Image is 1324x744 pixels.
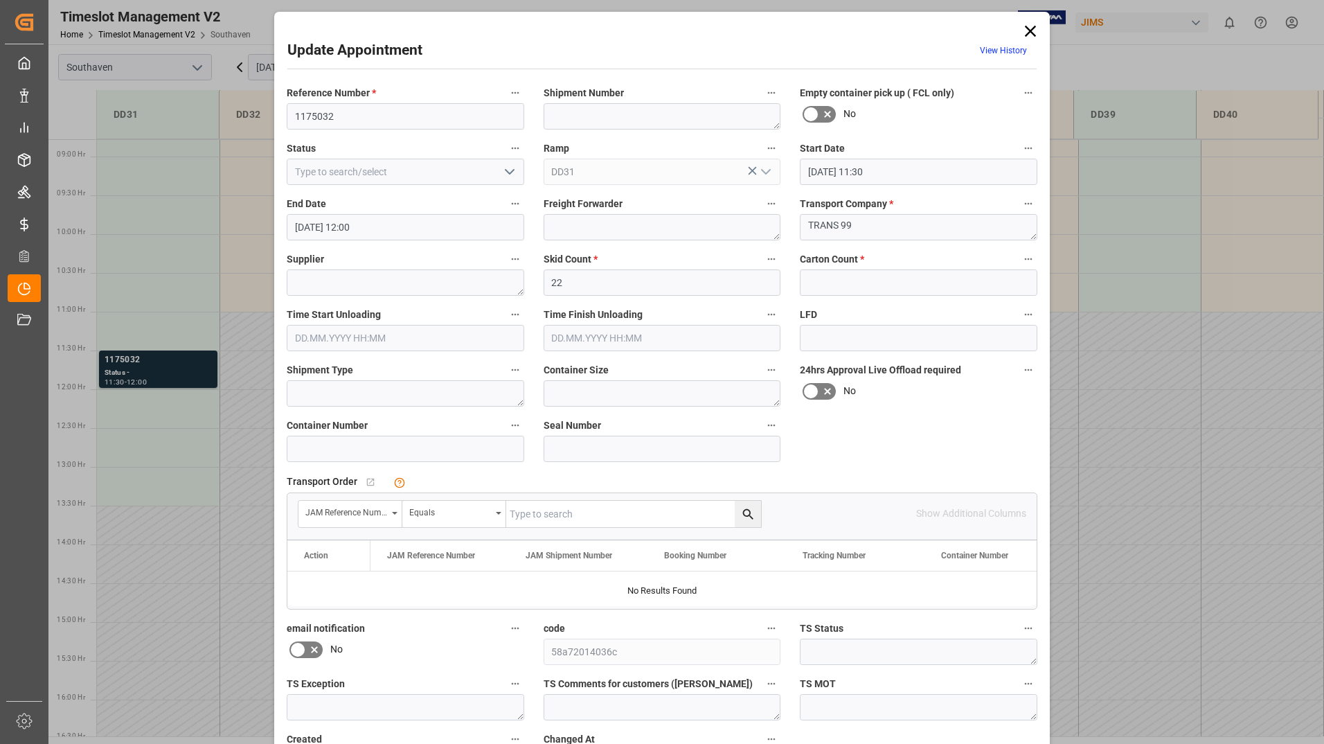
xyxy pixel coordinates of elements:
[800,308,817,322] span: LFD
[762,416,780,434] button: Seal Number
[800,141,845,156] span: Start Date
[287,252,324,267] span: Supplier
[506,84,524,102] button: Reference Number *
[506,675,524,693] button: TS Exception
[1019,195,1037,213] button: Transport Company *
[287,39,422,62] h2: Update Appointment
[1019,305,1037,324] button: LFD
[506,501,761,527] input: Type to search
[1019,619,1037,637] button: TS Status
[287,308,381,322] span: Time Start Unloading
[409,503,491,519] div: Equals
[506,195,524,213] button: End Date
[304,551,328,560] div: Action
[387,551,475,560] span: JAM Reference Number
[544,159,781,185] input: Type to search/select
[506,361,524,379] button: Shipment Type
[843,107,856,121] span: No
[506,305,524,324] button: Time Start Unloading
[544,141,569,156] span: Ramp
[544,363,609,378] span: Container Size
[498,161,519,183] button: open menu
[544,325,781,351] input: DD.MM.YYYY HH:MM
[800,197,893,211] span: Transport Company
[735,501,761,527] button: search button
[980,46,1027,55] a: View History
[1019,84,1037,102] button: Empty container pick up ( FCL only)
[800,214,1037,240] textarea: TRANS 99
[544,252,598,267] span: Skid Count
[506,250,524,268] button: Supplier
[843,384,856,398] span: No
[800,86,954,100] span: Empty container pick up ( FCL only)
[762,305,780,324] button: Time Finish Unloading
[287,214,524,240] input: DD.MM.YYYY HH:MM
[330,642,343,657] span: No
[287,325,524,351] input: DD.MM.YYYY HH:MM
[1019,675,1037,693] button: TS MOT
[800,677,836,691] span: TS MOT
[298,501,402,527] button: open menu
[1019,250,1037,268] button: Carton Count *
[544,197,623,211] span: Freight Forwarder
[402,501,506,527] button: open menu
[287,475,357,489] span: Transport Order
[1019,361,1037,379] button: 24hrs Approval Live Offload required
[287,86,376,100] span: Reference Number
[762,361,780,379] button: Container Size
[800,621,843,636] span: TS Status
[941,551,1008,560] span: Container Number
[762,84,780,102] button: Shipment Number
[506,139,524,157] button: Status
[287,621,365,636] span: email notification
[800,252,864,267] span: Carton Count
[287,418,368,433] span: Container Number
[800,363,961,378] span: 24hrs Approval Live Offload required
[526,551,612,560] span: JAM Shipment Number
[287,197,326,211] span: End Date
[287,141,316,156] span: Status
[305,503,387,519] div: JAM Reference Number
[800,159,1037,185] input: DD.MM.YYYY HH:MM
[664,551,726,560] span: Booking Number
[287,363,353,378] span: Shipment Type
[762,250,780,268] button: Skid Count *
[803,551,866,560] span: Tracking Number
[506,619,524,637] button: email notification
[544,308,643,322] span: Time Finish Unloading
[1019,139,1037,157] button: Start Date
[762,619,780,637] button: code
[544,677,753,691] span: TS Comments for customers ([PERSON_NAME])
[755,161,776,183] button: open menu
[544,86,624,100] span: Shipment Number
[287,677,345,691] span: TS Exception
[762,195,780,213] button: Freight Forwarder
[762,675,780,693] button: TS Comments for customers ([PERSON_NAME])
[506,416,524,434] button: Container Number
[762,139,780,157] button: Ramp
[544,621,565,636] span: code
[287,159,524,185] input: Type to search/select
[544,418,601,433] span: Seal Number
